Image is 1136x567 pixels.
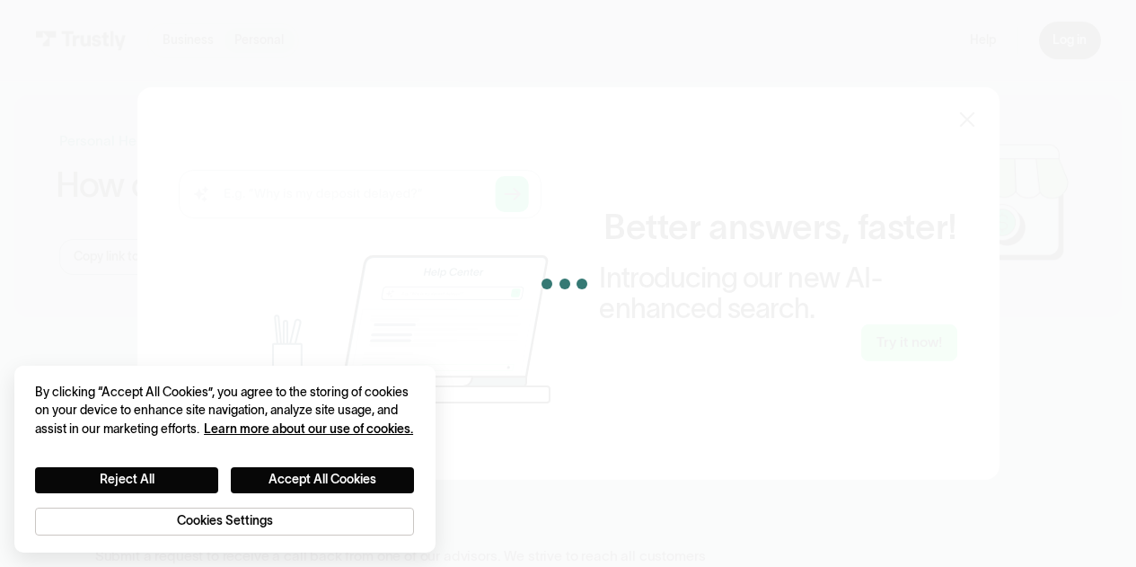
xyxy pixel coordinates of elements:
button: Accept All Cookies [231,467,414,493]
button: Cookies Settings [35,508,414,536]
button: Reject All [35,467,218,493]
div: Cookie banner [14,366,436,553]
a: More information about your privacy, opens in a new tab [204,422,413,436]
div: Privacy [35,384,414,536]
div: By clicking “Accept All Cookies”, you agree to the storing of cookies on your device to enhance s... [35,384,414,439]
